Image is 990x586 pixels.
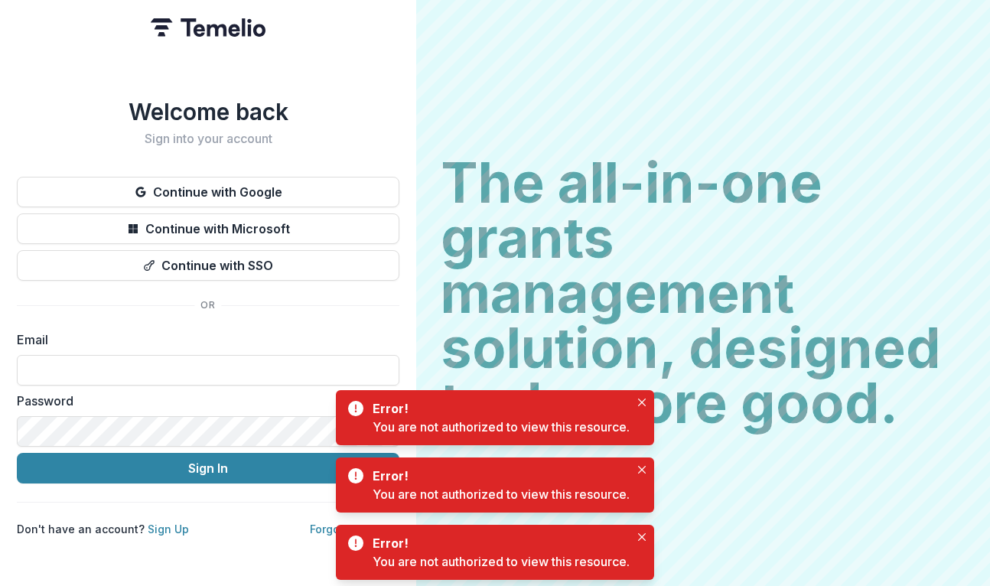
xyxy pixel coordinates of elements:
button: Close [633,528,651,546]
label: Email [17,330,390,349]
div: Error! [373,467,624,485]
h1: Welcome back [17,98,399,125]
div: Error! [373,399,624,418]
button: Continue with Google [17,177,399,207]
a: Forgot Password [310,523,399,536]
p: Don't have an account? [17,521,189,537]
label: Password [17,392,390,410]
div: You are not authorized to view this resource. [373,485,630,503]
div: You are not authorized to view this resource. [373,418,630,436]
button: Close [633,393,651,412]
div: You are not authorized to view this resource. [373,552,630,571]
div: Error! [373,534,624,552]
button: Close [633,461,651,479]
button: Continue with Microsoft [17,213,399,244]
h2: Sign into your account [17,132,399,146]
a: Sign Up [148,523,189,536]
button: Continue with SSO [17,250,399,281]
img: Temelio [151,18,265,37]
button: Sign In [17,453,399,483]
